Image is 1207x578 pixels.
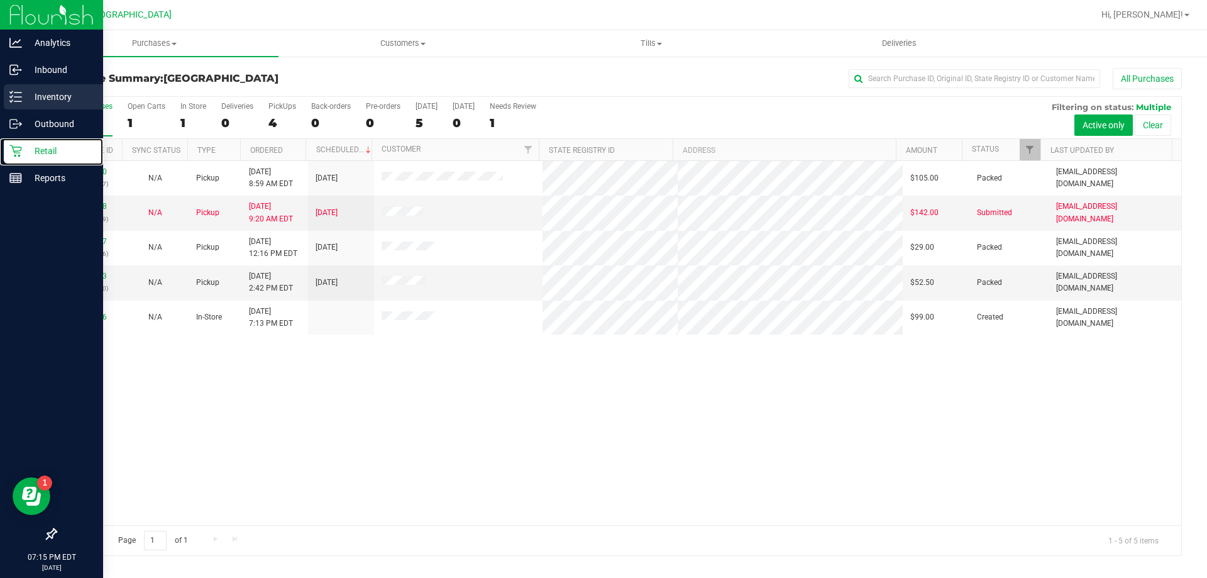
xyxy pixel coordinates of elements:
p: Inventory [22,89,97,104]
p: Reports [22,170,97,186]
a: Ordered [250,146,283,155]
div: In Store [180,102,206,111]
span: Customers [279,38,526,49]
iframe: Resource center [13,477,50,515]
button: All Purchases [1113,68,1182,89]
span: [GEOGRAPHIC_DATA] [85,9,172,20]
p: Analytics [22,35,97,50]
a: 11812687 [72,237,107,246]
inline-svg: Reports [9,172,22,184]
span: Pickup [196,277,219,289]
button: N/A [148,172,162,184]
button: N/A [148,311,162,323]
span: Pickup [196,172,219,184]
span: [EMAIL_ADDRESS][DOMAIN_NAME] [1056,201,1174,225]
inline-svg: Inbound [9,64,22,76]
span: Multiple [1136,102,1171,112]
span: Page of 1 [107,531,198,550]
span: Filtering on status: [1052,102,1133,112]
span: Not Applicable [148,243,162,252]
div: 0 [221,116,253,130]
a: 11813883 [72,272,107,281]
span: Purchases [30,38,278,49]
span: [EMAIL_ADDRESS][DOMAIN_NAME] [1056,236,1174,260]
inline-svg: Analytics [9,36,22,49]
iframe: Resource center unread badge [37,475,52,491]
a: 11815546 [72,313,107,321]
span: Packed [977,172,1002,184]
span: $142.00 [910,207,939,219]
div: PickUps [268,102,296,111]
div: 5 [416,116,438,130]
div: [DATE] [453,102,475,111]
button: N/A [148,242,162,253]
a: Purchases [30,30,278,57]
div: 0 [311,116,351,130]
span: [DATE] [316,172,338,184]
div: Pre-orders [366,102,400,111]
p: [DATE] [6,563,97,572]
span: Not Applicable [148,278,162,287]
span: $52.50 [910,277,934,289]
div: Open Carts [128,102,165,111]
a: Last Updated By [1050,146,1114,155]
input: 1 [144,531,167,550]
a: Amount [906,146,937,155]
span: Not Applicable [148,174,162,182]
span: In-Store [196,311,222,323]
span: Created [977,311,1003,323]
span: $29.00 [910,242,934,253]
p: Retail [22,143,97,158]
span: Pickup [196,207,219,219]
a: 11811798 [72,202,107,211]
span: Packed [977,277,1002,289]
div: 0 [366,116,400,130]
input: Search Purchase ID, Original ID, State Registry ID or Customer Name... [849,69,1100,88]
div: 1 [128,116,165,130]
span: [GEOGRAPHIC_DATA] [163,72,278,84]
span: [DATE] 2:42 PM EDT [249,270,293,294]
p: Outbound [22,116,97,131]
span: [DATE] 7:13 PM EDT [249,306,293,330]
span: Tills [527,38,774,49]
inline-svg: Retail [9,145,22,157]
span: [DATE] 8:59 AM EDT [249,166,293,190]
span: $105.00 [910,172,939,184]
a: Filter [518,139,539,160]
span: [EMAIL_ADDRESS][DOMAIN_NAME] [1056,166,1174,190]
inline-svg: Outbound [9,118,22,130]
a: Deliveries [775,30,1023,57]
div: 1 [180,116,206,130]
span: Submitted [977,207,1012,219]
a: Sync Status [132,146,180,155]
div: 1 [490,116,536,130]
span: [DATE] [316,207,338,219]
a: Type [197,146,216,155]
span: 1 - 5 of 5 items [1098,531,1169,550]
span: Packed [977,242,1002,253]
button: N/A [148,277,162,289]
span: Deliveries [865,38,934,49]
a: Filter [1020,139,1040,160]
div: Deliveries [221,102,253,111]
inline-svg: Inventory [9,91,22,103]
div: [DATE] [416,102,438,111]
span: [EMAIL_ADDRESS][DOMAIN_NAME] [1056,270,1174,294]
span: $99.00 [910,311,934,323]
div: Needs Review [490,102,536,111]
a: State Registry ID [549,146,615,155]
span: [DATE] 9:20 AM EDT [249,201,293,225]
a: Customer [382,145,421,153]
div: 4 [268,116,296,130]
div: 0 [453,116,475,130]
a: Customers [278,30,527,57]
a: Status [972,145,999,153]
a: Tills [527,30,775,57]
h3: Purchase Summary: [55,73,431,84]
button: N/A [148,207,162,219]
a: 11811760 [72,167,107,176]
a: Scheduled [316,145,373,154]
span: Not Applicable [148,313,162,321]
p: Inbound [22,62,97,77]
